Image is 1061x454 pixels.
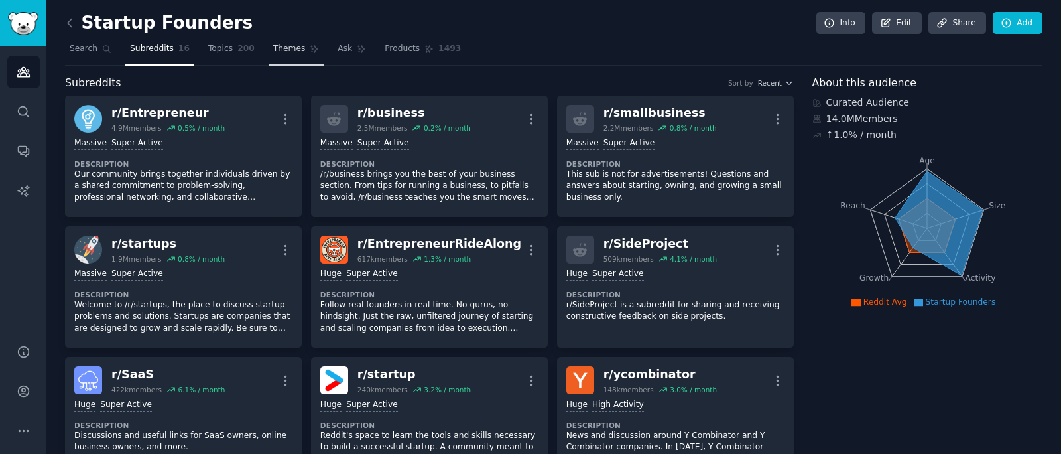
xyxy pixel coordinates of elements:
span: About this audience [812,75,916,92]
div: r/ startups [111,236,225,252]
a: Entrepreneurr/Entrepreneur4.9Mmembers0.5% / monthMassiveSuper ActiveDescriptionOur community brin... [65,96,302,217]
div: Huge [566,399,588,412]
img: SaaS [74,366,102,394]
p: This sub is not for advertisements! Questions and answers about starting, owning, and growing a s... [566,169,784,204]
div: 6.1 % / month [178,385,225,394]
div: r/ smallbusiness [603,105,717,121]
a: Subreddits16 [125,38,194,66]
span: Themes [273,43,306,55]
p: /r/business brings you the best of your business section. From tips for running a business, to pi... [320,169,538,204]
dt: Description [320,290,538,299]
span: Products [385,43,420,55]
span: Recent [758,78,782,88]
div: 240k members [357,385,408,394]
p: Follow real founders in real time. No gurus, no hindsight. Just the raw, unfiltered journey of st... [320,299,538,335]
div: Super Active [346,268,398,281]
tspan: Size [989,200,1005,210]
div: Huge [320,268,342,281]
div: Massive [320,137,353,150]
div: 2.5M members [357,123,408,133]
a: Add [993,12,1042,35]
h2: Startup Founders [65,13,253,34]
dt: Description [74,290,292,299]
div: Massive [566,137,599,150]
span: Startup Founders [926,297,996,307]
span: Search [70,43,97,55]
img: ycombinator [566,366,594,394]
tspan: Activity [965,273,995,283]
div: 0.5 % / month [178,123,225,133]
span: Subreddits [130,43,174,55]
div: Super Active [111,137,163,150]
p: Discussions and useful links for SaaS owners, online business owners, and more. [74,430,292,453]
div: r/ SaaS [111,366,225,383]
div: ↑ 1.0 % / month [826,128,897,142]
img: startups [74,236,102,264]
a: r/smallbusiness2.2Mmembers0.8% / monthMassiveSuper ActiveDescriptionThis sub is not for advertise... [557,96,794,217]
button: Recent [758,78,794,88]
dt: Description [566,290,784,299]
div: 0.2 % / month [424,123,471,133]
div: Huge [566,268,588,281]
div: 0.8 % / month [670,123,717,133]
div: 0.8 % / month [178,254,225,264]
div: 4.1 % / month [670,254,717,264]
a: r/SideProject509kmembers4.1% / monthHugeSuper ActiveDescriptionr/SideProject is a subreddit for s... [557,226,794,348]
div: r/ SideProject [603,236,717,252]
div: Huge [320,399,342,412]
div: r/ EntrepreneurRideAlong [357,236,521,252]
tspan: Growth [859,273,889,283]
img: EntrepreneurRideAlong [320,236,348,264]
span: Subreddits [65,75,121,92]
a: Edit [872,12,922,35]
div: r/ startup [357,366,471,383]
span: Topics [208,43,233,55]
div: Super Active [100,399,152,412]
dt: Description [320,159,538,169]
a: Products1493 [380,38,466,66]
div: r/ business [357,105,471,121]
span: Reddit Avg [863,297,907,307]
a: Themes [269,38,324,66]
img: GummySearch logo [8,12,38,35]
dt: Description [74,421,292,430]
div: 1.3 % / month [424,254,471,264]
div: Huge [74,399,95,412]
div: 509k members [603,254,654,264]
a: Ask [333,38,371,66]
div: High Activity [592,399,644,412]
div: 1.9M members [111,254,162,264]
dt: Description [74,159,292,169]
img: startup [320,366,348,394]
div: r/ Entrepreneur [111,105,225,121]
div: 4.9M members [111,123,162,133]
p: Welcome to /r/startups, the place to discuss startup problems and solutions. Startups are compani... [74,299,292,335]
div: 2.2M members [603,123,654,133]
dt: Description [566,421,784,430]
p: r/SideProject is a subreddit for sharing and receiving constructive feedback on side projects. [566,299,784,323]
span: Ask [338,43,352,55]
div: Super Active [346,399,398,412]
span: 200 [237,43,255,55]
span: 1493 [438,43,461,55]
a: r/business2.5Mmembers0.2% / monthMassiveSuper ActiveDescription/r/business brings you the best of... [311,96,548,217]
div: 3.0 % / month [670,385,717,394]
div: Sort by [728,78,753,88]
tspan: Age [919,156,935,165]
div: Super Active [603,137,655,150]
div: 148k members [603,385,654,394]
div: 617k members [357,254,408,264]
a: Info [816,12,865,35]
a: Share [928,12,985,35]
dt: Description [320,421,538,430]
div: 3.2 % / month [424,385,471,394]
div: 14.0M Members [812,112,1043,126]
p: Our community brings together individuals driven by a shared commitment to problem-solving, profe... [74,169,292,204]
div: Curated Audience [812,96,1043,110]
a: EntrepreneurRideAlongr/EntrepreneurRideAlong617kmembers1.3% / monthHugeSuper ActiveDescriptionFol... [311,226,548,348]
a: Search [65,38,116,66]
div: 422k members [111,385,162,394]
span: 16 [178,43,190,55]
div: Massive [74,268,107,281]
tspan: Reach [840,200,865,210]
